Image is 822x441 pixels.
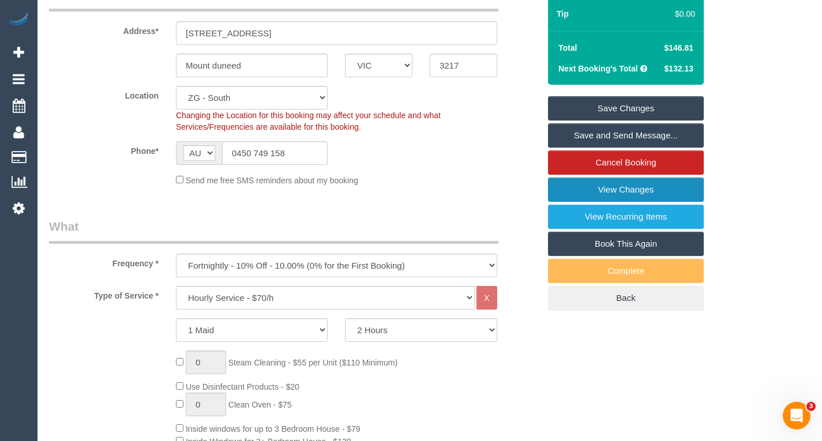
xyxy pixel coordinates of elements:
[430,54,497,77] input: Post Code*
[548,123,704,148] a: Save and Send Message...
[783,402,810,429] iframe: Intercom live chat
[664,43,693,52] span: $146.81
[40,21,167,37] label: Address*
[557,8,569,20] label: Tip
[7,12,30,28] img: Automaid Logo
[40,141,167,157] label: Phone*
[228,400,292,409] span: Clean Oven - $75
[40,286,167,301] label: Type of Service *
[548,178,704,202] a: View Changes
[548,150,704,175] a: Cancel Booking
[548,96,704,120] a: Save Changes
[806,402,816,411] span: 3
[40,86,167,101] label: Location
[548,232,704,256] a: Book This Again
[40,254,167,269] label: Frequency *
[176,111,441,131] span: Changing the Location for this booking may affect your schedule and what Services/Frequencies are...
[186,176,358,185] span: Send me free SMS reminders about my booking
[186,382,299,391] span: Use Disinfectant Products - $20
[664,64,693,73] span: $132.13
[228,358,397,367] span: Steam Cleaning - $55 per Unit ($110 Minimum)
[548,286,704,310] a: Back
[548,205,704,229] a: View Recurring Items
[558,43,577,52] strong: Total
[176,54,328,77] input: Suburb*
[558,64,638,73] strong: Next Booking's Total
[662,8,695,20] div: $0.00
[222,141,328,165] input: Phone*
[49,218,498,244] legend: What
[186,424,361,434] span: Inside windows for up to 3 Bedroom House - $79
